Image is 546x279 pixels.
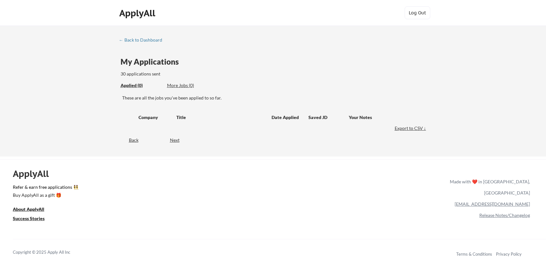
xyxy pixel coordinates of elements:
[167,82,214,89] div: More Jobs (0)
[13,216,45,221] u: Success Stories
[119,38,167,42] div: ← Back to Dashboard
[395,125,428,132] div: Export to CSV ↓
[119,37,167,44] a: ← Back to Dashboard
[13,192,77,200] a: Buy ApplyAll as a gift 🎁
[308,111,349,123] div: Saved JD
[455,201,530,207] a: [EMAIL_ADDRESS][DOMAIN_NAME]
[456,251,492,257] a: Terms & Conditions
[447,176,530,198] div: Made with ❤️ in [GEOGRAPHIC_DATA], [GEOGRAPHIC_DATA]
[170,137,187,143] div: Next
[496,251,522,257] a: Privacy Policy
[13,206,44,212] u: About ApplyAll
[479,212,530,218] a: Release Notes/Changelog
[272,114,300,121] div: Date Applied
[167,82,214,89] div: These are job applications we think you'd be a good fit for, but couldn't apply you to automatica...
[13,168,56,179] div: ApplyAll
[122,95,428,101] div: These are all the jobs you've been applied to so far.
[13,193,77,197] div: Buy ApplyAll as a gift 🎁
[119,137,139,143] div: Back
[121,58,184,66] div: My Applications
[13,249,87,256] div: Copyright © 2025 Apply All Inc
[139,114,171,121] div: Company
[349,114,422,121] div: Your Notes
[121,82,162,89] div: These are all the jobs you've been applied to so far.
[13,215,53,223] a: Success Stories
[119,8,157,19] div: ApplyAll
[13,206,53,214] a: About ApplyAll
[176,114,265,121] div: Title
[13,185,316,192] a: Refer & earn free applications 👯‍♀️
[121,71,245,77] div: 30 applications sent
[121,82,162,89] div: Applied (0)
[405,6,430,19] button: Log Out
